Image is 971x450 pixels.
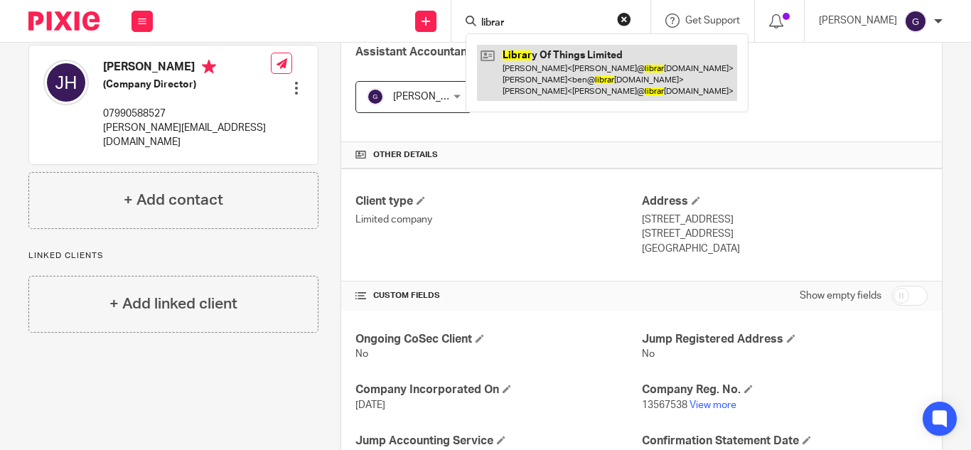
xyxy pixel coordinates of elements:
[373,149,438,161] span: Other details
[109,293,237,315] h4: + Add linked client
[393,92,471,102] span: [PERSON_NAME]
[28,11,100,31] img: Pixie
[819,14,897,28] p: [PERSON_NAME]
[642,332,928,347] h4: Jump Registered Address
[103,77,271,92] h5: (Company Director)
[43,60,89,105] img: svg%3E
[103,107,271,121] p: 07990588527
[800,289,881,303] label: Show empty fields
[617,12,631,26] button: Clear
[355,290,641,301] h4: CUSTOM FIELDS
[355,400,385,410] span: [DATE]
[355,46,471,58] span: Assistant Accountant
[685,16,740,26] span: Get Support
[103,121,271,150] p: [PERSON_NAME][EMAIL_ADDRESS][DOMAIN_NAME]
[355,349,368,359] span: No
[202,60,216,74] i: Primary
[642,194,928,209] h4: Address
[642,400,687,410] span: 13567538
[904,10,927,33] img: svg%3E
[124,189,223,211] h4: + Add contact
[480,17,608,30] input: Search
[355,382,641,397] h4: Company Incorporated On
[355,213,641,227] p: Limited company
[355,434,641,449] h4: Jump Accounting Service
[103,60,271,77] h4: [PERSON_NAME]
[642,382,928,397] h4: Company Reg. No.
[642,349,655,359] span: No
[642,242,928,256] p: [GEOGRAPHIC_DATA]
[28,250,318,262] p: Linked clients
[367,88,384,105] img: svg%3E
[690,400,736,410] a: View more
[642,227,928,241] p: [STREET_ADDRESS]
[642,213,928,227] p: [STREET_ADDRESS]
[642,434,928,449] h4: Confirmation Statement Date
[355,194,641,209] h4: Client type
[355,332,641,347] h4: Ongoing CoSec Client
